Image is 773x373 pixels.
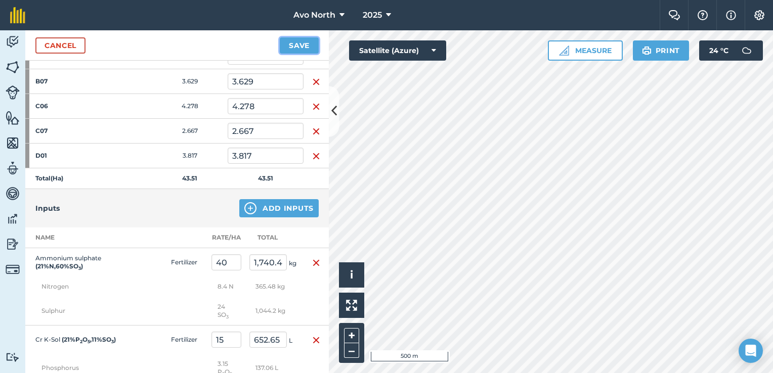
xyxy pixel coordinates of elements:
td: Fertilizer [167,248,207,277]
strong: Total ( Ha ) [35,174,63,182]
div: Open Intercom Messenger [739,339,763,363]
td: Sulphur [25,297,207,325]
td: Fertilizer [167,325,207,354]
a: Cancel [35,37,85,54]
img: Ruler icon [559,45,569,56]
td: 1,044.2 kg [245,297,304,325]
span: i [350,268,353,281]
img: svg+xml;base64,PD94bWwgdmVyc2lvbj0iMS4wIiBlbmNvZGluZz0idXRmLTgiPz4KPCEtLSBHZW5lcmF0b3I6IEFkb2JlIE... [6,237,20,252]
button: Add Inputs [239,199,319,217]
img: svg+xml;base64,PD94bWwgdmVyc2lvbj0iMS4wIiBlbmNvZGluZz0idXRmLTgiPz4KPCEtLSBHZW5lcmF0b3I6IEFkb2JlIE... [737,40,757,61]
img: svg+xml;base64,PHN2ZyB4bWxucz0iaHR0cDovL3d3dy53My5vcmcvMjAwMC9zdmciIHdpZHRoPSI1NiIgaGVpZ2h0PSI2MC... [6,110,20,125]
img: svg+xml;base64,PD94bWwgdmVyc2lvbj0iMS4wIiBlbmNvZGluZz0idXRmLTgiPz4KPCEtLSBHZW5lcmF0b3I6IEFkb2JlIE... [6,85,20,100]
td: 4.278 [152,94,228,119]
button: Measure [548,40,623,61]
strong: ( 21 % P O , 11 % SO ) [62,336,116,343]
img: svg+xml;base64,PHN2ZyB4bWxucz0iaHR0cDovL3d3dy53My5vcmcvMjAwMC9zdmciIHdpZHRoPSIxNiIgaGVpZ2h0PSIyNC... [312,101,320,113]
strong: 43.51 [258,174,273,182]
strong: B07 [35,77,114,85]
img: svg+xml;base64,PHN2ZyB4bWxucz0iaHR0cDovL3d3dy53My5vcmcvMjAwMC9zdmciIHdpZHRoPSIxNiIgaGVpZ2h0PSIyNC... [312,76,320,88]
img: svg+xml;base64,PD94bWwgdmVyc2lvbj0iMS4wIiBlbmNvZGluZz0idXRmLTgiPz4KPCEtLSBHZW5lcmF0b3I6IEFkb2JlIE... [6,161,20,176]
img: A question mark icon [697,10,709,20]
td: kg [245,248,304,277]
td: L [245,325,304,354]
td: Ammonium sulphate [25,248,126,277]
img: svg+xml;base64,PHN2ZyB4bWxucz0iaHR0cDovL3d3dy53My5vcmcvMjAwMC9zdmciIHdpZHRoPSIxNiIgaGVpZ2h0PSIyNC... [312,150,320,162]
img: svg+xml;base64,PHN2ZyB4bWxucz0iaHR0cDovL3d3dy53My5vcmcvMjAwMC9zdmciIHdpZHRoPSIxNiIgaGVpZ2h0PSIyNC... [312,125,320,137]
img: svg+xml;base64,PHN2ZyB4bWxucz0iaHR0cDovL3d3dy53My5vcmcvMjAwMC9zdmciIHdpZHRoPSIxNCIgaGVpZ2h0PSIyNC... [244,202,256,214]
sub: 3 [226,314,229,319]
img: svg+xml;base64,PD94bWwgdmVyc2lvbj0iMS4wIiBlbmNvZGluZz0idXRmLTgiPz4KPCEtLSBHZW5lcmF0b3I6IEFkb2JlIE... [6,34,20,50]
img: svg+xml;base64,PHN2ZyB4bWxucz0iaHR0cDovL3d3dy53My5vcmcvMjAwMC9zdmciIHdpZHRoPSIxNiIgaGVpZ2h0PSIyNC... [312,257,320,269]
th: Name [25,227,126,248]
button: + [344,328,359,343]
img: svg+xml;base64,PD94bWwgdmVyc2lvbj0iMS4wIiBlbmNvZGluZz0idXRmLTgiPz4KPCEtLSBHZW5lcmF0b3I6IEFkb2JlIE... [6,352,20,362]
img: svg+xml;base64,PD94bWwgdmVyc2lvbj0iMS4wIiBlbmNvZGluZz0idXRmLTgiPz4KPCEtLSBHZW5lcmF0b3I6IEFkb2JlIE... [6,262,20,276]
h4: Inputs [35,203,60,214]
td: 365.48 kg [245,276,304,297]
td: 2.667 [152,119,228,144]
sub: 3 [78,265,81,271]
img: svg+xml;base64,PHN2ZyB4bWxucz0iaHR0cDovL3d3dy53My5vcmcvMjAwMC9zdmciIHdpZHRoPSIxNiIgaGVpZ2h0PSIyNC... [312,334,320,346]
strong: ( 21 % N , 60 % SO ) [35,262,83,270]
strong: D01 [35,152,114,160]
img: svg+xml;base64,PD94bWwgdmVyc2lvbj0iMS4wIiBlbmNvZGluZz0idXRmLTgiPz4KPCEtLSBHZW5lcmF0b3I6IEFkb2JlIE... [6,186,20,201]
td: 24 SO [207,297,245,325]
img: Four arrows, one pointing top left, one top right, one bottom right and the last bottom left [346,300,357,311]
sub: 2 [80,339,82,344]
button: Print [633,40,690,61]
img: svg+xml;base64,PHN2ZyB4bWxucz0iaHR0cDovL3d3dy53My5vcmcvMjAwMC9zdmciIHdpZHRoPSIxNyIgaGVpZ2h0PSIxNy... [726,9,736,21]
td: 8.4 N [207,276,245,297]
td: Nitrogen [25,276,207,297]
button: i [339,262,364,288]
strong: 43.51 [182,174,197,182]
th: Total [245,227,304,248]
button: – [344,343,359,358]
strong: C06 [35,102,114,110]
sub: 3 [111,339,114,344]
span: Avo North [293,9,335,21]
button: 24 °C [699,40,763,61]
img: svg+xml;base64,PHN2ZyB4bWxucz0iaHR0cDovL3d3dy53My5vcmcvMjAwMC9zdmciIHdpZHRoPSIxOSIgaGVpZ2h0PSIyNC... [642,44,652,57]
td: 3.629 [152,69,228,94]
img: svg+xml;base64,PD94bWwgdmVyc2lvbj0iMS4wIiBlbmNvZGluZz0idXRmLTgiPz4KPCEtLSBHZW5lcmF0b3I6IEFkb2JlIE... [6,211,20,226]
span: 2025 [363,9,382,21]
button: Satellite (Azure) [349,40,446,61]
span: 24 ° C [709,40,728,61]
sub: 5 [88,339,90,344]
strong: C07 [35,127,114,135]
img: svg+xml;base64,PHN2ZyB4bWxucz0iaHR0cDovL3d3dy53My5vcmcvMjAwMC9zdmciIHdpZHRoPSI1NiIgaGVpZ2h0PSI2MC... [6,60,20,75]
button: Save [280,37,319,54]
th: Rate/ Ha [207,227,245,248]
img: Two speech bubbles overlapping with the left bubble in the forefront [668,10,680,20]
img: A cog icon [753,10,765,20]
img: svg+xml;base64,PHN2ZyB4bWxucz0iaHR0cDovL3d3dy53My5vcmcvMjAwMC9zdmciIHdpZHRoPSI1NiIgaGVpZ2h0PSI2MC... [6,135,20,151]
img: fieldmargin Logo [10,7,25,23]
td: Cr K-Sol [25,325,126,354]
td: 3.817 [152,144,228,168]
